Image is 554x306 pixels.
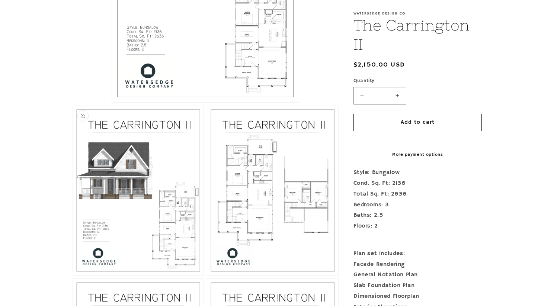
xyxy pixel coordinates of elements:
[353,60,405,70] span: $2,150.00 USD
[353,248,482,259] div: Plan set includes:
[353,11,482,16] p: Watersedge Design Co
[353,259,482,270] div: Facade Rendering
[353,270,482,280] div: General Notation Plan
[353,77,482,85] label: Quantity
[353,280,482,291] div: Slab Foundation Plan
[353,151,482,158] a: More payment options
[353,291,482,302] div: Dimensioned Floorplan
[353,16,482,54] h1: The Carrington II
[353,114,482,131] button: Add to cart
[353,167,482,242] p: Style: Bungalow Cond. Sq. Ft: 2136 Total Sq. Ft: 2636 Bedrooms: 3 Baths: 2.5 Floors: 2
